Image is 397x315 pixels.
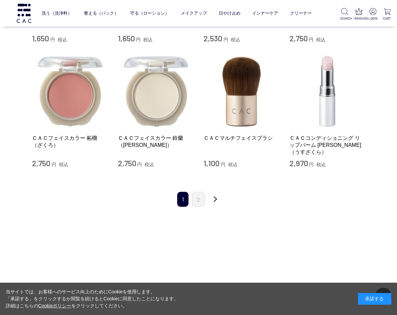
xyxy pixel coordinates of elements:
[223,37,228,42] span: 円
[354,16,363,21] p: RANKING
[32,135,108,149] a: ＣＡＣフェイスカラー 柘榴（ざくろ）
[208,192,222,207] a: 次
[316,162,326,167] span: 税込
[118,33,135,43] span: 1,650
[309,37,313,42] span: 円
[177,192,189,207] span: 1
[368,16,377,21] p: LOGIN
[368,8,377,21] a: LOGIN
[145,162,154,167] span: 税込
[32,158,50,168] span: 2,750
[219,5,240,21] a: 日やけ止め
[289,53,365,129] img: ＣＡＣコンディショニング リップバーム 薄桜（うすざくら）
[50,37,55,42] span: 円
[181,5,207,21] a: メイクアップ
[231,37,240,42] span: 税込
[358,293,391,305] div: 承諾する
[118,53,194,129] img: ＣＡＣフェイスカラー 鈴蘭（すずらん）
[228,162,237,167] span: 税込
[130,5,169,21] a: 守る（ローション）
[383,8,392,21] a: CART
[118,158,136,168] span: 2,750
[316,37,325,42] span: 税込
[203,53,279,129] img: ＣＡＣマルチフェイスブラシ
[84,5,119,21] a: 整える（パック）
[118,135,194,149] a: ＣＡＣフェイスカラー 鈴蘭（[PERSON_NAME]）
[289,158,308,168] span: 2,970
[252,5,278,21] a: インナーケア
[309,162,314,167] span: 円
[289,33,308,43] span: 2,750
[383,16,392,21] p: CART
[203,135,279,142] a: ＣＡＣマルチフェイスブラシ
[136,37,141,42] span: 円
[143,37,153,42] span: 税込
[16,4,32,23] img: logo
[340,8,349,21] a: SEARCH
[58,37,67,42] span: 税込
[52,162,56,167] span: 円
[289,135,365,156] a: ＣＡＣコンディショニング リップバーム [PERSON_NAME]（うすざくら）
[221,162,225,167] span: 円
[59,162,68,167] span: 税込
[38,303,72,308] a: Cookieポリシー
[32,33,49,43] span: 1,650
[32,53,108,129] img: ＣＡＣフェイスカラー 柘榴（ざくろ）
[192,192,205,207] a: 2
[203,33,222,43] span: 2,530
[290,5,312,21] a: クリーナー
[6,288,179,309] div: 当サイトでは、お客様へのサービス向上のためにCookieを使用します。 「承諾する」をクリックするか閲覧を続けるとCookieに同意したことになります。 詳細はこちらの をクリックしてください。
[354,8,363,21] a: RANKING
[42,5,72,21] a: 洗う（洗浄料）
[137,162,142,167] span: 円
[203,158,219,168] span: 1,100
[340,16,349,21] p: SEARCH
